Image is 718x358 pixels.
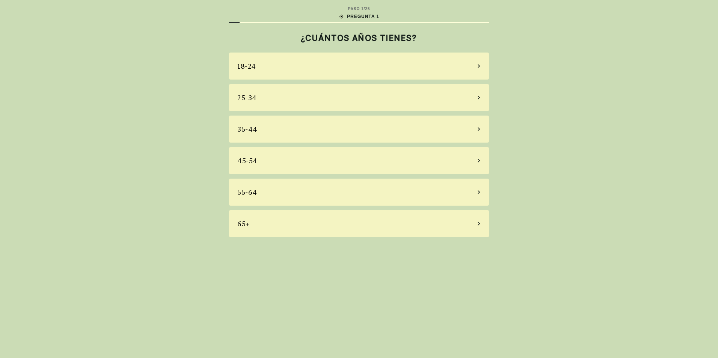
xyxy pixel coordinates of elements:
div: 35-44 [237,124,258,134]
div: 65+ [237,219,250,229]
div: PASO 1 / 25 [348,6,370,12]
div: 18-24 [237,61,256,71]
div: 45-54 [237,156,258,166]
div: 25-34 [237,93,257,103]
h2: ¿CUÁNTOS AÑOS TIENES? [229,33,489,43]
div: PREGUNTA 1 [339,13,379,20]
div: 55-64 [237,187,257,197]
